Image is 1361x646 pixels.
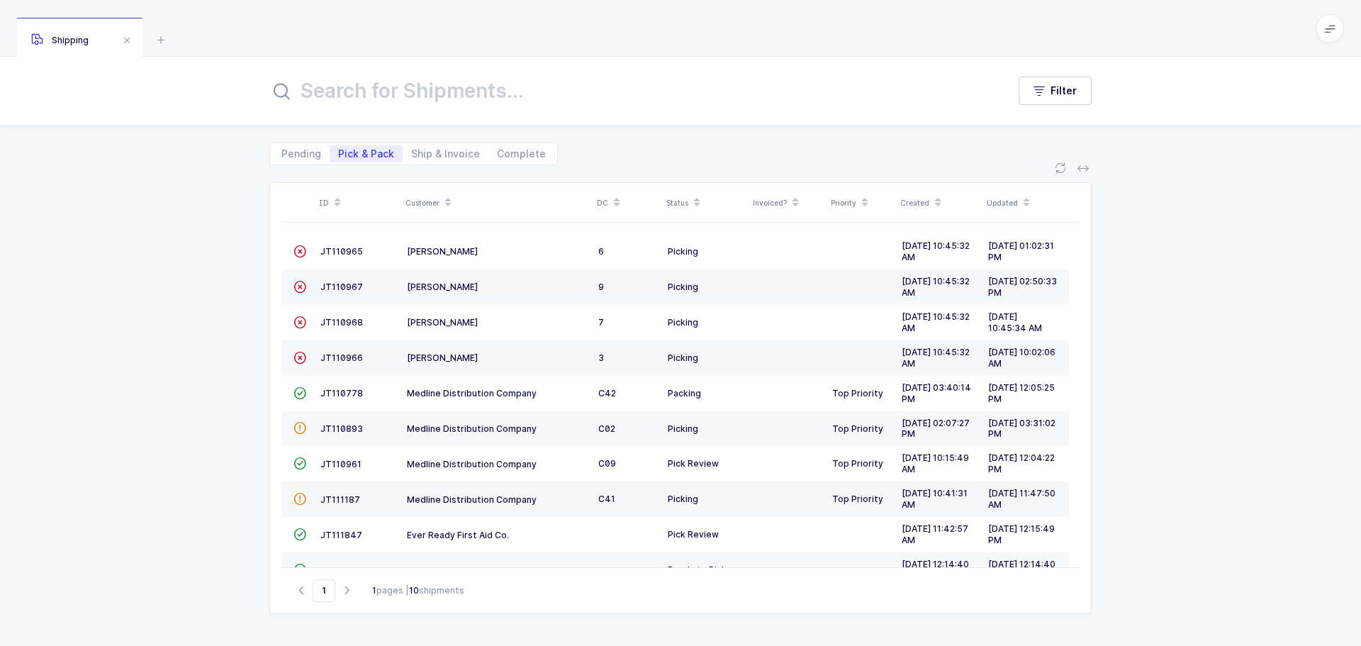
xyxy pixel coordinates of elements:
[407,388,537,399] span: Medline Distribution Company
[988,240,1054,262] span: [DATE] 01:02:31 PM
[753,191,822,215] div: Invoiced?
[320,565,362,576] span: JT111850
[405,191,588,215] div: Customer
[293,388,306,399] span: 
[831,191,892,215] div: Priority
[407,459,537,469] span: Medline Distribution Company
[666,191,744,215] div: Status
[320,423,363,434] span: JT110893
[1019,77,1092,105] button: Filter
[597,191,658,215] div: DC
[598,317,604,328] span: 7
[598,458,616,469] span: C09
[407,530,509,540] span: Ever Ready First Aid Co.
[902,418,970,440] span: [DATE] 02:07:27 PM
[988,452,1055,474] span: [DATE] 12:04:22 PM
[598,246,604,257] span: 6
[668,388,701,399] span: Packing
[407,317,478,328] span: [PERSON_NAME]
[902,382,971,404] span: [DATE] 03:40:14 PM
[668,423,698,434] span: Picking
[293,529,306,540] span: 
[988,559,1055,581] span: [DATE] 12:14:40 PM
[668,458,719,469] span: Pick Review
[293,423,306,433] span: 
[902,452,969,474] span: [DATE] 10:15:49 AM
[598,352,604,363] span: 3
[668,352,698,363] span: Picking
[668,246,698,257] span: Picking
[988,523,1055,545] span: [DATE] 12:15:49 PM
[598,282,604,292] span: 9
[668,282,698,292] span: Picking
[269,74,990,108] input: Search for Shipments...
[281,149,321,159] span: Pending
[832,494,883,504] span: Top Priority
[832,458,883,469] span: Top Priority
[988,347,1055,369] span: [DATE] 10:02:06 AM
[320,388,363,399] span: JT110778
[31,35,89,45] span: Shipping
[320,494,360,505] span: JT111187
[411,149,480,159] span: Ship & Invoice
[320,246,363,257] span: JT110965
[407,423,537,434] span: Medline Distribution Company
[407,494,537,505] span: Medline Distribution Company
[1051,84,1077,98] span: Filter
[988,418,1055,440] span: [DATE] 03:31:02 PM
[832,388,883,399] span: Top Priority
[372,585,376,596] b: 1
[293,564,306,575] span: 
[338,149,394,159] span: Pick & Pack
[407,352,478,363] span: [PERSON_NAME]
[598,388,616,399] span: C42
[372,584,464,597] div: pages | shipments
[320,317,363,328] span: JT110968
[902,347,970,369] span: [DATE] 10:45:32 AM
[293,282,306,292] span: 
[988,488,1055,510] span: [DATE] 11:47:50 AM
[320,530,362,540] span: JT111847
[988,276,1057,298] span: [DATE] 02:50:33 PM
[902,559,969,581] span: [DATE] 12:14:40 PM
[902,276,970,298] span: [DATE] 10:45:32 AM
[988,311,1042,333] span: [DATE] 10:45:34 AM
[902,488,968,510] span: [DATE] 10:41:31 AM
[320,459,362,469] span: JT110961
[598,494,615,504] span: C41
[497,149,546,159] span: Complete
[293,352,306,363] span: 
[293,494,306,504] span: 
[902,240,970,262] span: [DATE] 10:45:32 AM
[668,564,727,575] span: Ready to Pick
[900,191,978,215] div: Created
[407,246,478,257] span: [PERSON_NAME]
[293,246,306,257] span: 
[988,382,1055,404] span: [DATE] 12:05:25 PM
[319,191,397,215] div: ID
[409,585,419,596] b: 10
[832,423,883,434] span: Top Priority
[902,311,970,333] span: [DATE] 10:45:32 AM
[668,494,698,504] span: Picking
[293,317,306,328] span: 
[987,191,1065,215] div: Updated
[320,352,363,363] span: JT110966
[668,529,719,540] span: Pick Review
[902,523,968,545] span: [DATE] 11:42:57 AM
[313,579,335,602] span: Go to
[598,423,615,434] span: C02
[407,282,478,292] span: [PERSON_NAME]
[320,282,363,292] span: JT110967
[293,458,306,469] span: 
[407,565,569,576] span: BVH Marketing Inc. DBA Medical Mega
[668,317,698,328] span: Picking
